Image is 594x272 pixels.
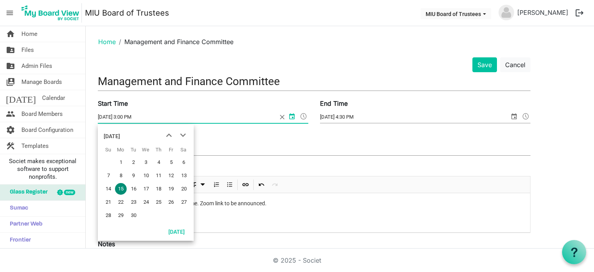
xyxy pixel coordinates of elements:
[6,217,42,232] span: Partner Web
[98,38,116,46] a: Home
[225,180,235,190] button: Bulleted List
[514,5,571,20] a: [PERSON_NAME]
[116,37,233,46] li: Management and Finance Committee
[128,210,140,221] span: Tuesday, September 30, 2025
[6,90,36,106] span: [DATE]
[509,111,519,121] span: select
[6,42,15,58] span: folder_shared
[2,5,17,20] span: menu
[98,99,128,108] label: Start Time
[115,183,127,195] span: Monday, September 15, 2025
[128,156,140,168] span: Tuesday, September 2, 2025
[277,111,287,123] span: close
[21,26,37,42] span: Home
[211,180,222,190] button: Numbered List
[104,128,120,144] div: title
[21,138,49,154] span: Templates
[6,138,15,154] span: construction
[421,8,491,19] button: MIU Board of Trustees dropdownbutton
[21,42,34,58] span: Files
[499,5,514,20] img: no-profile-picture.svg
[177,144,190,156] th: Sa
[21,106,63,122] span: Board Members
[115,156,127,168] span: Monday, September 1, 2025
[178,170,190,181] span: Saturday, September 13, 2025
[140,170,152,181] span: Wednesday, September 10, 2025
[19,3,82,23] img: My Board View Logo
[114,182,127,196] td: Monday, September 15, 2025
[128,196,140,208] span: Tuesday, September 23, 2025
[273,256,321,264] a: © 2025 - Societ
[6,185,48,200] span: Glass Register
[186,180,209,190] button: dropdownbutton
[153,183,164,195] span: Thursday, September 18, 2025
[115,196,127,208] span: Monday, September 22, 2025
[6,122,15,138] span: settings
[287,111,297,121] span: select
[255,176,268,193] div: Undo
[472,57,497,72] button: Save
[103,210,114,221] span: Sunday, September 28, 2025
[140,183,152,195] span: Wednesday, September 17, 2025
[239,176,252,193] div: Insert Link
[185,176,210,193] div: Alignments
[153,170,164,181] span: Thursday, September 11, 2025
[140,156,152,168] span: Wednesday, September 3, 2025
[178,196,190,208] span: Saturday, September 27, 2025
[19,3,85,23] a: My Board View Logo
[6,74,15,90] span: switch_account
[178,183,190,195] span: Saturday, September 20, 2025
[6,58,15,74] span: folder_shared
[104,199,524,208] p: Monthly meeting, 3:00 pm Central time. Zoom link to be announced.
[178,156,190,168] span: Saturday, September 6, 2025
[98,72,530,91] input: Title
[114,144,127,156] th: Mo
[21,74,62,90] span: Manage Boards
[127,144,140,156] th: Tu
[176,128,190,142] button: next month
[152,144,164,156] th: Th
[115,170,127,181] span: Monday, September 8, 2025
[128,183,140,195] span: Tuesday, September 16, 2025
[256,180,267,190] button: Undo
[153,196,164,208] span: Thursday, September 25, 2025
[6,26,15,42] span: home
[128,170,140,181] span: Tuesday, September 9, 2025
[210,176,223,193] div: Numbered List
[320,99,348,108] label: End Time
[21,58,52,74] span: Admin Files
[165,196,177,208] span: Friday, September 26, 2025
[85,5,169,21] a: MIU Board of Trustees
[140,144,152,156] th: We
[6,201,28,216] span: Sumac
[164,144,177,156] th: Fr
[21,122,73,138] span: Board Configuration
[571,5,588,21] button: logout
[153,156,164,168] span: Thursday, September 4, 2025
[115,210,127,221] span: Monday, September 29, 2025
[103,170,114,181] span: Sunday, September 7, 2025
[165,183,177,195] span: Friday, September 19, 2025
[240,180,251,190] button: Insert Link
[102,144,114,156] th: Su
[223,176,236,193] div: Bulleted List
[98,239,115,249] label: Notes
[103,183,114,195] span: Sunday, September 14, 2025
[165,156,177,168] span: Friday, September 5, 2025
[6,233,31,248] span: Frontier
[4,157,82,181] span: Societ makes exceptional software to support nonprofits.
[140,196,152,208] span: Wednesday, September 24, 2025
[163,226,190,237] button: Today
[103,196,114,208] span: Sunday, September 21, 2025
[64,190,75,195] div: new
[162,128,176,142] button: previous month
[42,90,65,106] span: Calendar
[500,57,530,72] button: Cancel
[6,106,15,122] span: people
[165,170,177,181] span: Friday, September 12, 2025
